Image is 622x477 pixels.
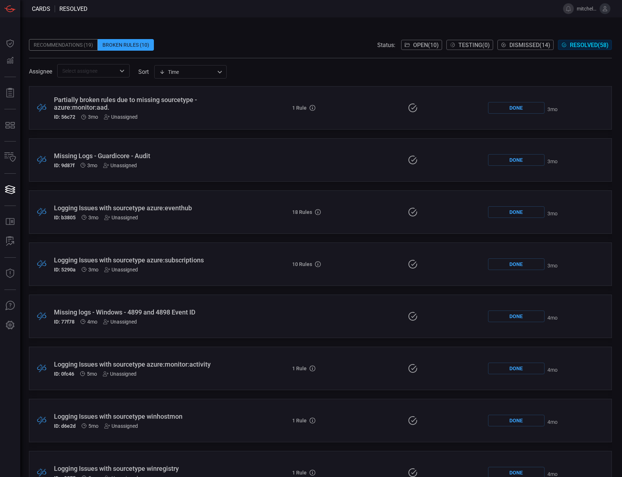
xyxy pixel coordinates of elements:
[29,68,52,75] span: Assignee
[104,215,138,220] div: Unassigned
[1,52,19,69] button: Detections
[413,42,439,48] span: Open ( 10 )
[104,267,138,273] div: Unassigned
[88,267,98,273] span: Jun 24, 2025 7:51 AM
[54,465,235,472] div: Logging Issues with sourcetype winregistry
[104,423,138,429] div: Unassigned
[32,5,50,12] span: Cards
[103,162,137,168] div: Unassigned
[54,371,74,377] h5: ID: 0fc46
[54,215,76,220] h5: ID: b3805
[377,42,395,48] span: Status:
[1,233,19,250] button: ALERT ANALYSIS
[54,256,235,264] div: Logging Issues with sourcetype azure:subscriptions
[103,371,136,377] div: Unassigned
[54,204,235,212] div: Logging Issues with sourcetype azure:eventhub
[292,418,307,423] h5: 1 Rule
[54,308,235,316] div: Missing logs - Windows - 4899 and 4898 Event ID
[488,363,545,374] div: Done
[88,114,98,120] span: Jul 13, 2025 4:14 AM
[547,419,558,425] span: Jun 02, 2025 10:18 AM
[1,265,19,282] button: Threat Intelligence
[54,413,235,420] div: Logging Issues with sourcetype winhostmon
[88,423,98,429] span: May 14, 2025 3:21 AM
[497,40,554,50] button: Dismissed(14)
[1,35,19,52] button: Dashboard
[547,211,558,216] span: Jun 26, 2025 9:56 AM
[1,149,19,166] button: Inventory
[488,102,545,114] div: Done
[1,317,19,334] button: Preferences
[54,319,75,325] h5: ID: 77f78
[488,206,545,218] div: Done
[509,42,550,48] span: Dismissed ( 14 )
[159,68,215,76] div: Time
[446,40,493,50] button: Testing(0)
[54,96,235,111] div: Partially broken rules due to missing sourcetype - azure:monitor:aad.
[547,315,558,321] span: May 30, 2025 10:28 AM
[488,311,545,322] div: Done
[138,68,149,75] label: sort
[103,319,137,325] div: Unassigned
[1,213,19,231] button: Rule Catalog
[292,209,312,215] h5: 18 Rules
[88,215,98,220] span: Jun 24, 2025 8:07 AM
[488,415,545,426] div: Done
[59,66,115,75] input: Select assignee
[547,159,558,164] span: Jul 10, 2025 10:56 AM
[547,367,558,373] span: Jun 02, 2025 10:18 AM
[577,6,597,12] span: mitchellbernadsky
[54,423,76,429] h5: ID: d6e2d
[98,39,154,51] div: Broken Rules (10)
[570,42,609,48] span: Resolved ( 58 )
[87,371,97,377] span: May 14, 2025 3:23 AM
[547,106,558,112] span: Jul 16, 2025 8:49 AM
[292,105,307,111] h5: 1 Rule
[292,470,307,476] h5: 1 Rule
[1,117,19,134] button: MITRE - Detection Posture
[54,162,75,168] h5: ID: 9d87f
[117,66,127,76] button: Open
[558,40,612,50] button: Resolved(58)
[292,366,307,371] h5: 1 Rule
[401,40,442,50] button: Open(10)
[104,114,138,120] div: Unassigned
[458,42,490,48] span: Testing ( 0 )
[547,471,558,477] span: Jun 02, 2025 10:18 AM
[29,39,98,51] div: Recommendations (19)
[488,154,545,166] div: Done
[1,181,19,198] button: Cards
[292,261,312,267] h5: 10 Rules
[54,360,235,368] div: Logging Issues with sourcetype azure:monitor:activity
[488,258,545,270] div: Done
[547,263,558,269] span: Jun 26, 2025 9:56 AM
[1,84,19,102] button: Reports
[1,297,19,315] button: Ask Us A Question
[59,5,88,12] span: resolved
[54,114,75,120] h5: ID: 56c72
[54,152,235,160] div: Missing Logs - Guardicore - Audit
[54,267,76,273] h5: ID: 5290a
[87,319,97,325] span: May 19, 2025 4:30 AM
[87,162,97,168] span: Jul 07, 2025 6:35 AM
